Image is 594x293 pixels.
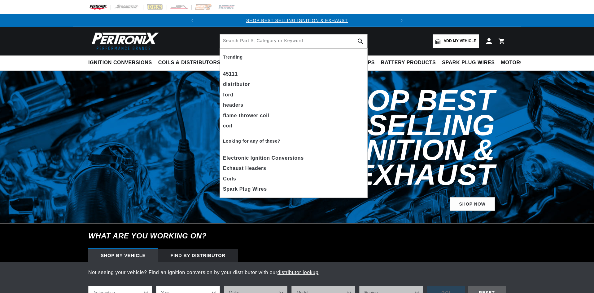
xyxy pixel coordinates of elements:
div: coil [223,121,364,131]
summary: Coils & Distributors [155,55,224,70]
summary: Battery Products [378,55,439,70]
button: search button [354,34,367,48]
span: Battery Products [381,60,436,66]
div: Shop by vehicle [88,249,158,262]
div: distributor [223,79,364,90]
span: Ignition Conversions [88,60,152,66]
div: Announcement [199,17,395,24]
span: Motorcycle [501,60,538,66]
h6: What are you working on? [73,224,521,248]
b: Looking for any of these? [223,139,280,144]
slideshow-component: Translation missing: en.sections.announcements.announcement_bar [73,14,521,27]
div: 45111 [223,69,364,79]
button: Translation missing: en.sections.announcements.previous_announcement [186,14,199,27]
summary: Ignition Conversions [88,55,155,70]
summary: Motorcycle [498,55,541,70]
p: Not seeing your vehicle? Find an ignition conversion by your distributor with our [88,269,506,277]
input: Search Part #, Category or Keyword [220,34,367,48]
div: flame-thrower coil [223,110,364,121]
a: SHOP BEST SELLING IGNITION & EXHAUST [246,18,348,23]
a: distributor lookup [277,270,319,275]
button: Translation missing: en.sections.announcements.next_announcement [395,14,408,27]
b: Trending [223,55,243,60]
span: Coils [223,175,236,183]
span: Spark Plug Wires [223,185,267,193]
div: ford [223,90,364,100]
span: Electronic Ignition Conversions [223,154,304,162]
summary: Spark Plug Wires [439,55,498,70]
img: Pertronix [88,30,159,52]
span: Exhaust Headers [223,164,266,173]
span: Spark Plug Wires [442,60,495,66]
div: Find by Distributor [158,249,238,262]
a: SHOP NOW [450,197,495,211]
span: Add my vehicle [443,38,476,44]
a: Add my vehicle [433,34,479,48]
span: Coils & Distributors [158,60,221,66]
div: 1 of 2 [199,17,395,24]
div: headers [223,100,364,110]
